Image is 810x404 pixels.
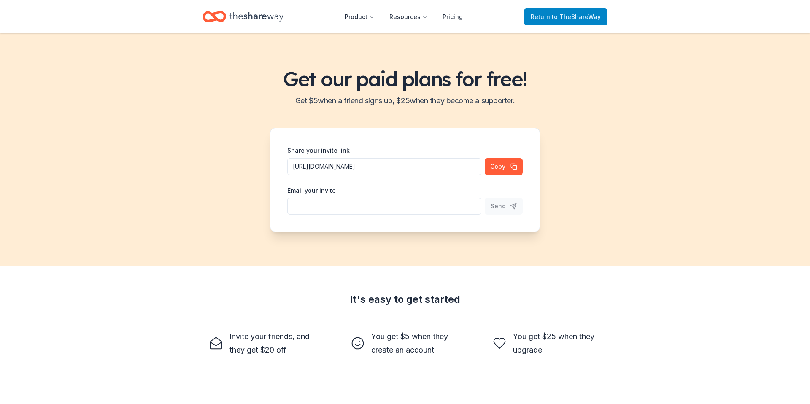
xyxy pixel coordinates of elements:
div: It's easy to get started [202,293,607,306]
label: Email your invite [287,186,336,195]
h1: Get our paid plans for free! [10,67,800,91]
a: Returnto TheShareWay [524,8,607,25]
a: Pricing [436,8,470,25]
h2: Get $ 5 when a friend signs up, $ 25 when they become a supporter. [10,94,800,108]
button: Product [338,8,381,25]
span: to TheShareWay [552,13,601,20]
a: Home [202,7,283,27]
div: Invite your friends, and they get $20 off [229,330,317,357]
button: Copy [485,158,523,175]
label: Share your invite link [287,146,350,155]
div: You get $5 when they create an account [371,330,459,357]
div: You get $25 when they upgrade [513,330,601,357]
button: Resources [383,8,434,25]
nav: Main [338,7,470,27]
span: Return [531,12,601,22]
